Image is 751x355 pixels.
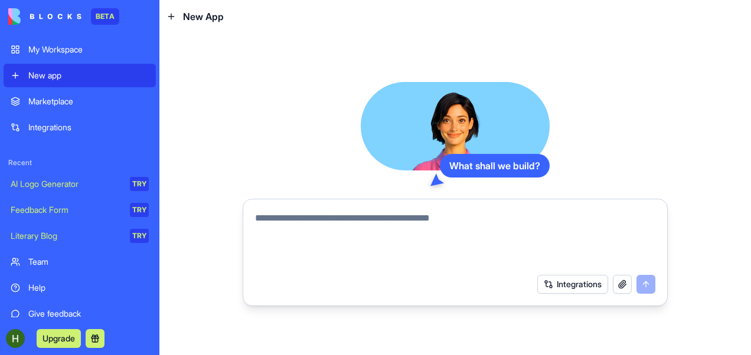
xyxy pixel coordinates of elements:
[4,38,156,61] a: My Workspace
[537,275,608,294] button: Integrations
[28,70,149,81] div: New app
[4,172,156,196] a: AI Logo GeneratorTRY
[91,8,119,25] div: BETA
[37,329,81,348] button: Upgrade
[28,44,149,55] div: My Workspace
[4,116,156,139] a: Integrations
[4,224,156,248] a: Literary BlogTRY
[8,8,81,25] img: logo
[11,178,122,190] div: AI Logo Generator
[183,9,224,24] span: New App
[28,256,149,268] div: Team
[28,308,149,320] div: Give feedback
[28,282,149,294] div: Help
[440,154,550,177] div: What shall we build?
[4,276,156,300] a: Help
[4,90,156,113] a: Marketplace
[4,198,156,222] a: Feedback FormTRY
[130,177,149,191] div: TRY
[11,204,122,216] div: Feedback Form
[28,96,149,107] div: Marketplace
[28,121,149,133] div: Integrations
[4,158,156,167] span: Recent
[130,229,149,243] div: TRY
[130,203,149,217] div: TRY
[8,8,119,25] a: BETA
[11,230,122,242] div: Literary Blog
[37,332,81,344] a: Upgrade
[6,329,25,348] img: ACg8ocIHMDsCKY7ZSpeS9OqtjLlIdAHIse7jmzqOY67mbAM1Nna-MA=s96-c
[4,64,156,87] a: New app
[4,250,156,274] a: Team
[4,302,156,326] a: Give feedback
